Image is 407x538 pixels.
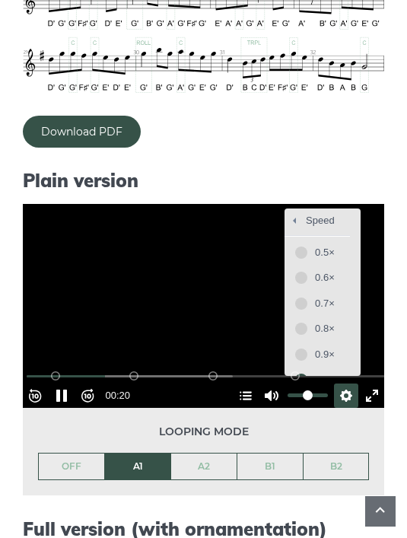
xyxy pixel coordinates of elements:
h2: Plain version [23,170,384,192]
span: Looping mode [38,423,369,441]
a: OFF [39,454,104,479]
a: B2 [304,454,368,479]
a: B1 [237,454,303,479]
a: Download PDF [23,116,141,148]
a: A2 [171,454,237,479]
